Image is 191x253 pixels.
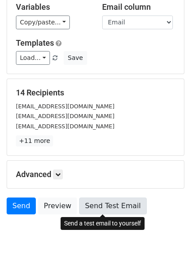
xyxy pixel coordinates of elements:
small: [EMAIL_ADDRESS][DOMAIN_NAME] [16,113,115,119]
button: Save [64,51,87,65]
a: +11 more [16,135,53,146]
a: Send Test Email [79,198,146,214]
div: Send a test email to yourself [61,217,145,230]
iframe: Chat Widget [147,210,191,253]
h5: Advanced [16,170,175,179]
h5: Email column [102,2,175,12]
a: Preview [38,198,77,214]
small: [EMAIL_ADDRESS][DOMAIN_NAME] [16,103,115,110]
small: [EMAIL_ADDRESS][DOMAIN_NAME] [16,123,115,130]
a: Send [7,198,36,214]
a: Templates [16,38,54,47]
a: Load... [16,51,50,65]
h5: 14 Recipients [16,88,175,98]
a: Copy/paste... [16,16,70,29]
h5: Variables [16,2,89,12]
